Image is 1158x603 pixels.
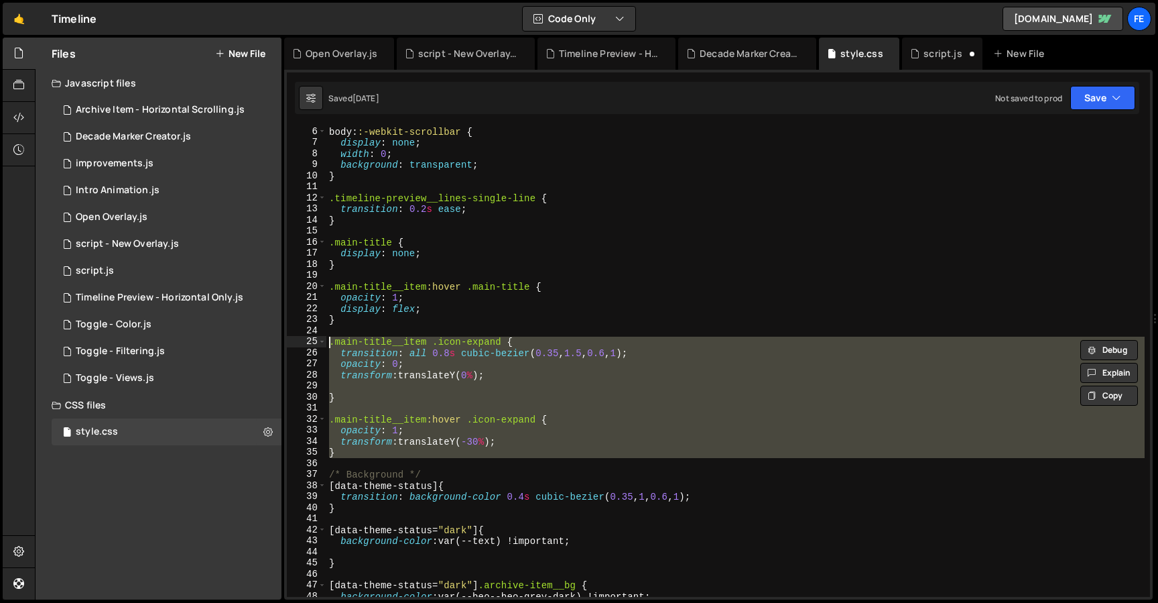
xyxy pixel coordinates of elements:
[700,47,800,60] div: Decade Marker Creator.js
[76,426,118,438] div: style.css
[287,370,326,381] div: 28
[287,402,326,414] div: 31
[3,3,36,35] a: 🤙
[287,347,326,359] div: 26
[52,284,281,311] div: 14823/39168.js
[287,292,326,303] div: 21
[352,93,379,104] div: [DATE]
[1080,363,1138,383] button: Explain
[287,358,326,370] div: 27
[287,414,326,425] div: 32
[287,491,326,502] div: 39
[287,392,326,403] div: 30
[287,281,326,292] div: 20
[287,502,326,514] div: 40
[287,591,326,602] div: 48
[993,47,1049,60] div: New File
[287,557,326,569] div: 45
[52,11,96,27] div: Timeline
[287,181,326,193] div: 11
[76,158,153,170] div: improvements.js
[52,338,281,365] div: 14823/39172.js
[287,513,326,525] div: 41
[52,204,281,231] div: Open Overlay.js
[52,311,281,338] div: 14823/39171.js
[36,70,281,97] div: Javascript files
[76,265,114,277] div: script.js
[287,314,326,325] div: 23
[52,365,281,392] div: 14823/39170.js
[995,93,1062,104] div: Not saved to prod
[287,303,326,315] div: 22
[287,525,326,536] div: 42
[287,380,326,392] div: 29
[52,419,281,445] div: 14823/38467.css
[287,148,326,160] div: 8
[76,345,165,358] div: Toggle - Filtering.js
[287,436,326,447] div: 34
[287,159,326,170] div: 9
[287,480,326,492] div: 38
[76,104,245,116] div: Archive Item - Horizontal Scrolling.js
[418,47,519,60] div: script - New Overlay.js
[306,47,377,60] div: Open Overlay.js
[1080,340,1138,360] button: Debug
[328,93,379,104] div: Saved
[1127,7,1151,31] a: Fe
[52,258,281,284] div: 14823/38461.js
[52,46,76,61] h2: Files
[840,47,883,60] div: style.css
[923,47,962,60] div: script.js
[287,203,326,215] div: 13
[287,225,326,237] div: 15
[287,193,326,204] div: 12
[287,248,326,259] div: 17
[287,458,326,470] div: 36
[287,336,326,347] div: 25
[1080,386,1138,406] button: Copy
[52,150,281,177] div: 14823/39056.js
[287,425,326,436] div: 33
[76,292,243,304] div: Timeline Preview - Horizontal Only.js
[1003,7,1123,31] a: [DOMAIN_NAME]
[76,238,179,250] div: script - New Overlay.js
[287,137,326,148] div: 7
[76,184,159,197] div: Intro Animation.js
[287,469,326,480] div: 37
[287,126,326,138] div: 6
[287,535,326,547] div: 43
[287,569,326,580] div: 46
[1070,86,1135,110] button: Save
[76,319,151,331] div: Toggle - Color.js
[36,392,281,419] div: CSS files
[76,211,147,223] div: Open Overlay.js
[287,170,326,182] div: 10
[287,325,326,337] div: 24
[76,372,154,384] div: Toggle - Views.js
[287,215,326,226] div: 14
[215,48,265,59] button: New File
[287,547,326,558] div: 44
[287,259,326,270] div: 18
[287,237,326,248] div: 16
[76,131,191,143] div: Decade Marker Creator.js
[52,177,281,204] div: 14823/39175.js
[52,123,281,150] div: 14823/39169.js
[559,47,659,60] div: Timeline Preview - Horizontal Only.js
[52,97,281,123] div: 14823/39167.js
[523,7,635,31] button: Code Only
[287,580,326,591] div: 47
[287,270,326,281] div: 19
[287,447,326,458] div: 35
[52,231,281,258] div: 14823/46584.js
